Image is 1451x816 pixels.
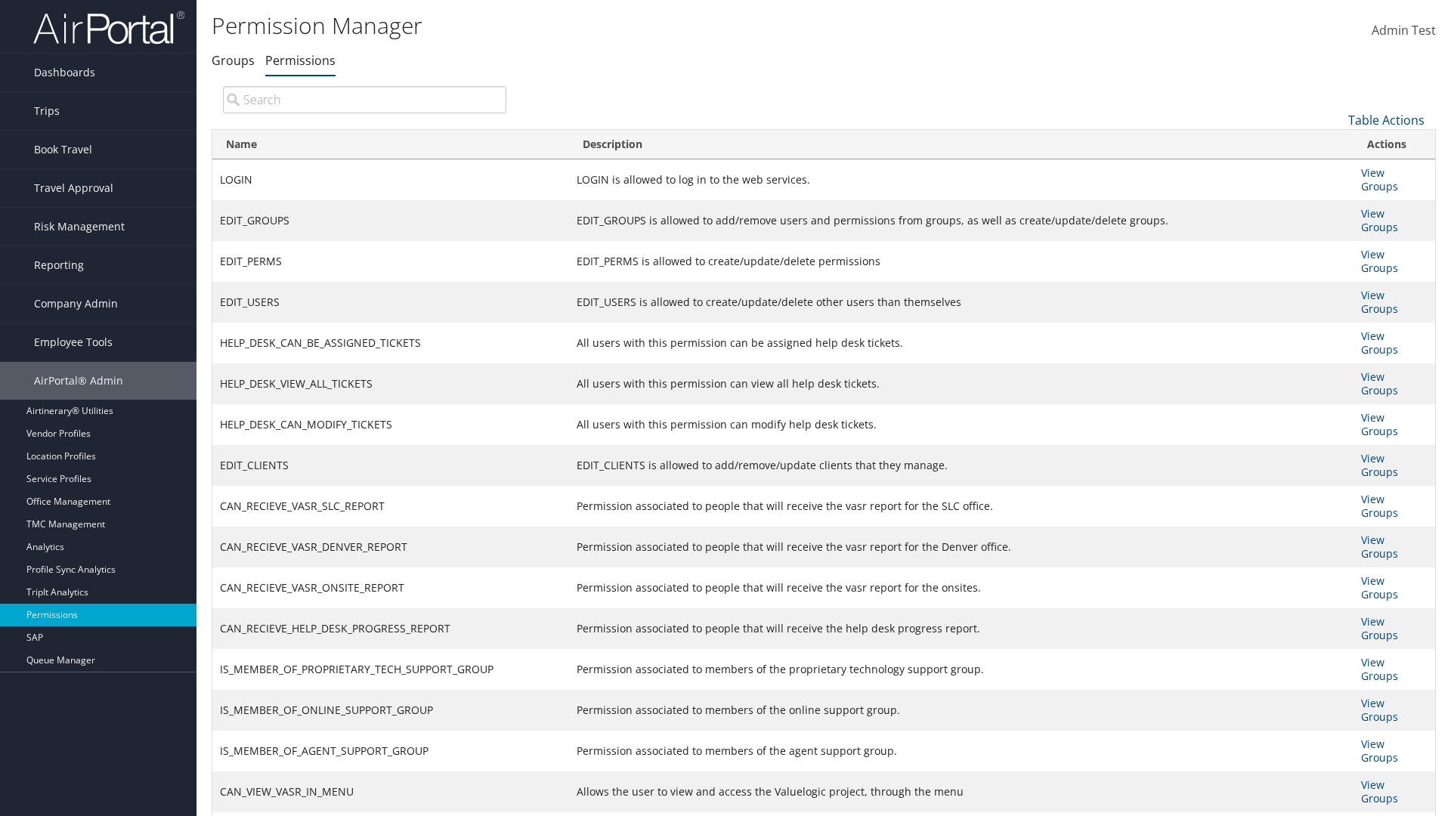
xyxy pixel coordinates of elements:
td: All users with this permission can view all help desk tickets. [569,363,1354,404]
a: View Groups [1361,451,1398,479]
a: View Groups [1361,206,1398,234]
td: EDIT_GROUPS is allowed to add/remove users and permissions from groups, as well as create/update/... [569,200,1354,241]
td: IS_MEMBER_OF_ONLINE_SUPPORT_GROUP [212,690,569,731]
span: Trips [34,92,60,130]
a: View Groups [1361,288,1398,316]
td: Permission associated to members of the proprietary technology support group. [569,649,1354,690]
a: View Groups [1361,492,1398,520]
td: IS_MEMBER_OF_PROPRIETARY_TECH_SUPPORT_GROUP [212,649,569,690]
td: HELP_DESK_CAN_MODIFY_TICKETS [212,404,569,445]
td: CAN_RECIEVE_HELP_DESK_PROGRESS_REPORT [212,608,569,649]
td: CAN_RECIEVE_VASR_DENVER_REPORT [212,527,569,567]
td: EDIT_PERMS is allowed to create/update/delete permissions [569,241,1354,282]
td: EDIT_PERMS [212,241,569,282]
a: View Groups [1361,329,1398,357]
span: Book Travel [34,131,92,168]
span: Reporting [34,246,84,284]
td: CAN_RECIEVE_VASR_SLC_REPORT [212,486,569,527]
td: Permission associated to members of the online support group. [569,690,1354,731]
a: View Groups [1361,777,1398,805]
a: View Groups [1361,247,1398,275]
span: Employee Tools [34,323,113,361]
td: All users with this permission can modify help desk tickets. [569,404,1354,445]
a: Admin Test [1372,8,1436,54]
a: Table Actions [1348,112,1425,128]
td: Permission associated to people that will receive the help desk progress report. [569,608,1354,649]
td: EDIT_USERS [212,282,569,323]
h1: Permission Manager [212,10,1028,42]
td: EDIT_CLIENTS is allowed to add/remove/update clients that they manage. [569,445,1354,486]
a: View Groups [1361,533,1398,561]
a: View Groups [1361,655,1398,683]
td: HELP_DESK_CAN_BE_ASSIGNED_TICKETS [212,323,569,363]
td: Allows the user to view and access the Valuelogic project, through the menu [569,771,1354,812]
td: Permission associated to people that will receive the vasr report for the SLC office. [569,486,1354,527]
td: IS_MEMBER_OF_AGENT_SUPPORT_GROUP [212,731,569,771]
td: Permission associated to people that will receive the vasr report for the onsites. [569,567,1354,608]
td: EDIT_USERS is allowed to create/update/delete other users than themselves [569,282,1354,323]
span: Admin Test [1372,22,1436,39]
span: Company Admin [34,285,118,323]
span: Risk Management [34,208,125,246]
a: View Groups [1361,737,1398,765]
a: View Groups [1361,696,1398,724]
a: View Groups [1361,369,1398,397]
td: CAN_VIEW_VASR_IN_MENU [212,771,569,812]
input: Search [223,86,506,113]
a: View Groups [1361,573,1398,601]
th: Name: activate to sort column ascending [212,130,569,159]
td: LOGIN [212,159,569,200]
img: airportal-logo.png [33,10,184,45]
span: Dashboards [34,54,95,91]
td: LOGIN is allowed to log in to the web services. [569,159,1354,200]
a: View Groups [1361,410,1398,438]
a: View Groups [1361,165,1398,193]
th: Actions [1354,130,1435,159]
a: Groups [212,52,255,69]
a: View Groups [1361,614,1398,642]
th: Description: activate to sort column ascending [569,130,1354,159]
td: All users with this permission can be assigned help desk tickets. [569,323,1354,363]
td: HELP_DESK_VIEW_ALL_TICKETS [212,363,569,404]
span: Travel Approval [34,169,113,207]
td: EDIT_GROUPS [212,200,569,241]
span: AirPortal® Admin [34,362,123,400]
a: Permissions [265,52,336,69]
td: Permission associated to members of the agent support group. [569,731,1354,771]
td: Permission associated to people that will receive the vasr report for the Denver office. [569,527,1354,567]
td: CAN_RECIEVE_VASR_ONSITE_REPORT [212,567,569,608]
td: EDIT_CLIENTS [212,445,569,486]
